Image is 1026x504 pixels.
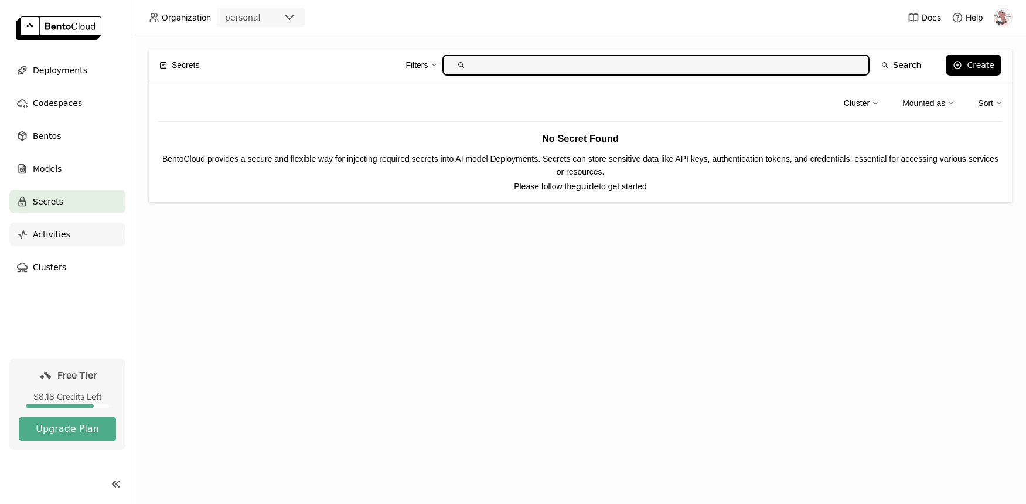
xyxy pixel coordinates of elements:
a: Models [9,157,125,181]
a: Docs [908,12,941,23]
div: Sort [978,97,993,110]
span: Activities [33,227,70,241]
span: Models [33,162,62,176]
div: Cluster [844,97,870,110]
div: Filters [405,59,428,71]
span: Free Tier [57,369,97,381]
div: Help [952,12,983,23]
a: Free Tier$8.18 Credits LeftUpgrade Plan [9,359,125,450]
p: BentoCloud provides a secure and flexible way for injecting required secrets into AI model Deploy... [158,152,1003,178]
a: Bentos [9,124,125,148]
span: Secrets [172,59,199,71]
span: Clusters [33,260,66,274]
button: Upgrade Plan [19,417,116,441]
span: Bentos [33,129,61,143]
span: Deployments [33,63,87,77]
div: Mounted as [902,91,955,115]
div: Mounted as [902,97,945,110]
p: Please follow the to get started [158,180,1003,193]
div: Create [967,60,994,70]
a: guide [576,182,599,191]
div: $8.18 Credits Left [19,391,116,402]
a: Codespaces [9,91,125,115]
h3: No Secret Found [158,131,1003,147]
div: Filters [405,53,437,77]
span: Secrets [33,195,63,209]
span: Organization [162,12,211,23]
span: Codespaces [33,96,82,110]
button: Search [874,55,928,76]
button: Create [946,55,1001,76]
div: personal [225,12,260,23]
input: Selected personal. [261,12,263,24]
a: Secrets [9,190,125,213]
a: Activities [9,223,125,246]
img: SoungRyoul Kim [994,9,1012,26]
div: Sort [978,91,1003,115]
a: Deployments [9,59,125,82]
span: Help [966,12,983,23]
span: Docs [922,12,941,23]
a: Clusters [9,256,125,279]
img: logo [16,16,101,40]
div: Cluster [844,91,879,115]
